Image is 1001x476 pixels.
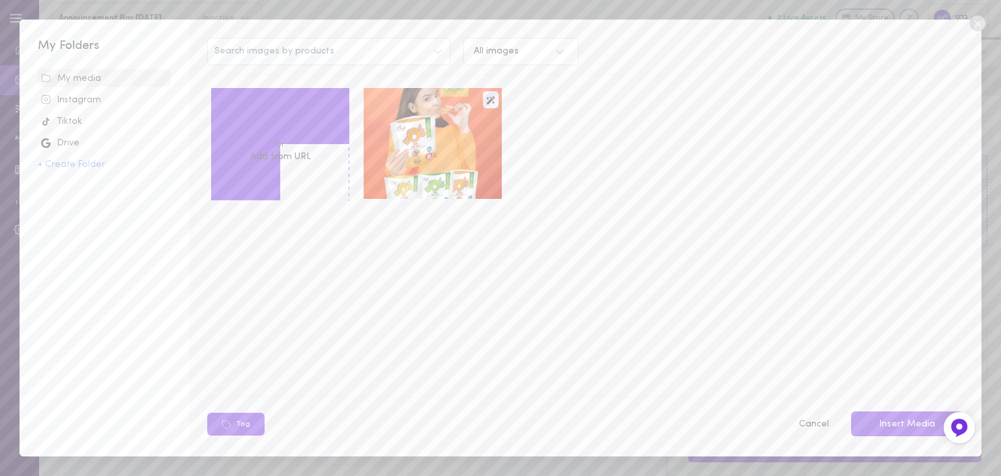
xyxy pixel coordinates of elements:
[250,138,312,151] span: or
[41,137,167,150] div: Drive
[207,413,265,436] button: Tag
[189,20,981,456] div: Search images by productsAll imagesUpload mediaorAdd from URLimageTagCancelInsert Media
[250,152,311,162] span: Add from URL
[474,47,519,56] div: All images
[250,125,312,138] label: Upload media
[38,160,105,170] button: + Create Folder
[791,411,837,438] button: Cancel
[38,69,171,87] span: unsorted
[851,411,963,437] button: Insert Media
[214,47,334,56] span: Search images by products
[41,115,167,128] div: Tiktok
[41,94,167,107] div: Instagram
[950,418,969,438] img: Feedback Button
[38,40,100,52] span: My Folders
[41,72,167,85] div: My media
